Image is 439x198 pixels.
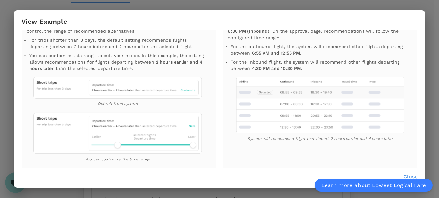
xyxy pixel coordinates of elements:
li: For the outbound flight, the system will recommend other flights departing between [230,43,412,56]
span: System will recommend flight that depart 2 hours earlier and 4 hours later [247,136,393,141]
h3: View Example [22,18,67,25]
li: For trips shorter than 3 days, the default setting recommends flights departing between 2 hours b... [29,37,209,50]
p: The [PERSON_NAME] has selected a flight departing at and . On the approval page, recommendations ... [228,22,412,72]
a: Learn more about Lowest Logical Fare [315,179,433,192]
span: Default from system [98,101,138,106]
li: You can customize this range to suit your needs. In this example, the setting allows recommendati... [29,52,209,72]
span: You can customize the time range [85,157,150,161]
li: For the inbound flight, the system will recommend other flights departing between [230,59,412,72]
p: Close [403,173,417,181]
p: You can define a time window around the selected flight’s departure time to control the range of ... [27,22,209,72]
span: 6:30 PM (inbound) [228,29,269,34]
span: 4:30 PM and 10:30 PM. [252,66,302,71]
span: 6:55 AM and 12:55 PM. [252,50,301,56]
